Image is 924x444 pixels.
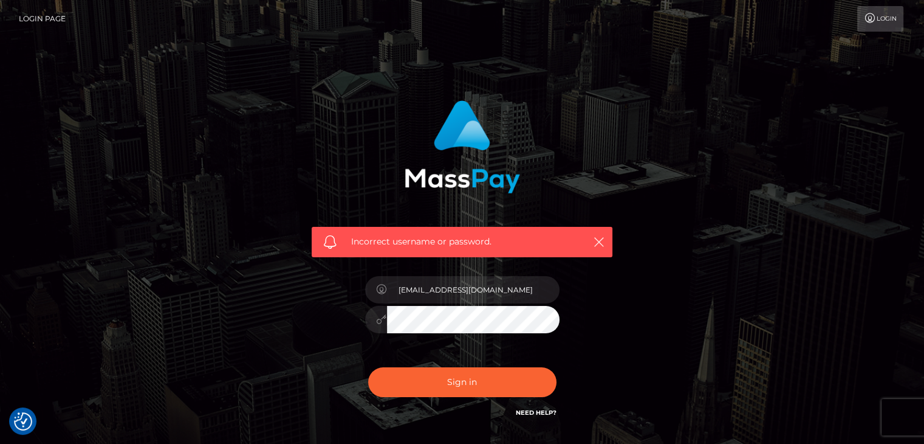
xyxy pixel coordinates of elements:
[19,6,66,32] a: Login Page
[405,100,520,193] img: MassPay Login
[14,412,32,431] img: Revisit consent button
[516,409,556,417] a: Need Help?
[351,235,573,248] span: Incorrect username or password.
[857,6,903,32] a: Login
[14,412,32,431] button: Consent Preferences
[368,367,556,397] button: Sign in
[387,276,560,304] input: Username...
